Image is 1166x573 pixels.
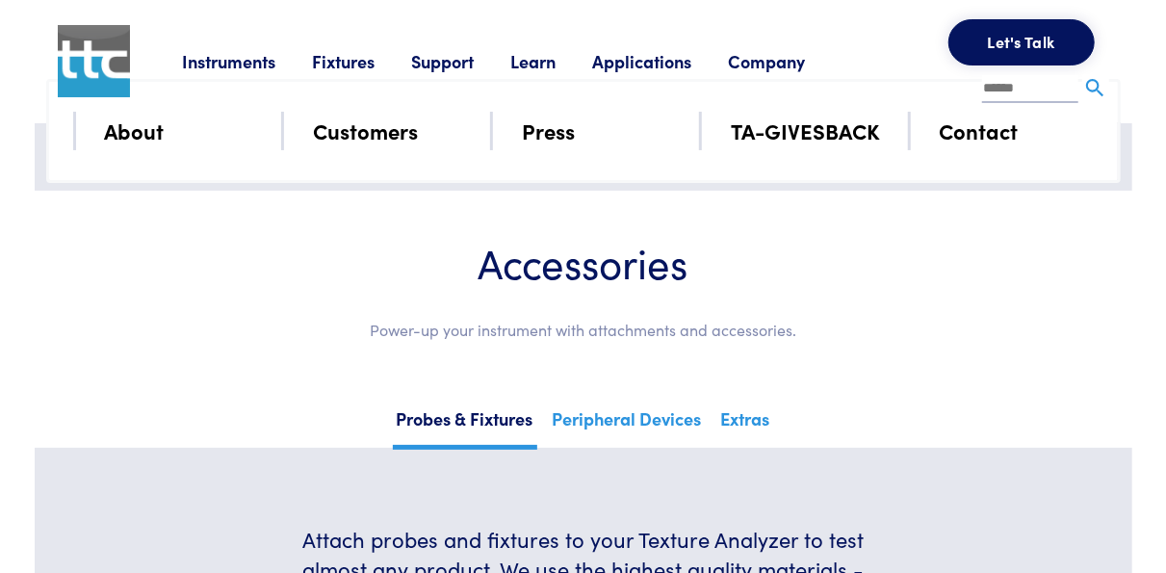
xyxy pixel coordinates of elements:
[948,19,1095,65] button: Let's Talk
[58,25,130,97] img: ttc_logo_1x1_v1.0.png
[940,114,1019,147] a: Contact
[510,49,592,73] a: Learn
[411,49,510,73] a: Support
[592,49,728,73] a: Applications
[92,318,1075,343] p: Power-up your instrument with attachments and accessories.
[393,403,537,450] a: Probes & Fixtures
[105,114,165,147] a: About
[549,403,706,445] a: Peripheral Devices
[182,49,312,73] a: Instruments
[522,114,575,147] a: Press
[313,114,418,147] a: Customers
[92,237,1075,288] h1: Accessories
[312,49,411,73] a: Fixtures
[728,49,842,73] a: Company
[731,114,880,147] a: TA-GIVESBACK
[717,403,774,445] a: Extras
